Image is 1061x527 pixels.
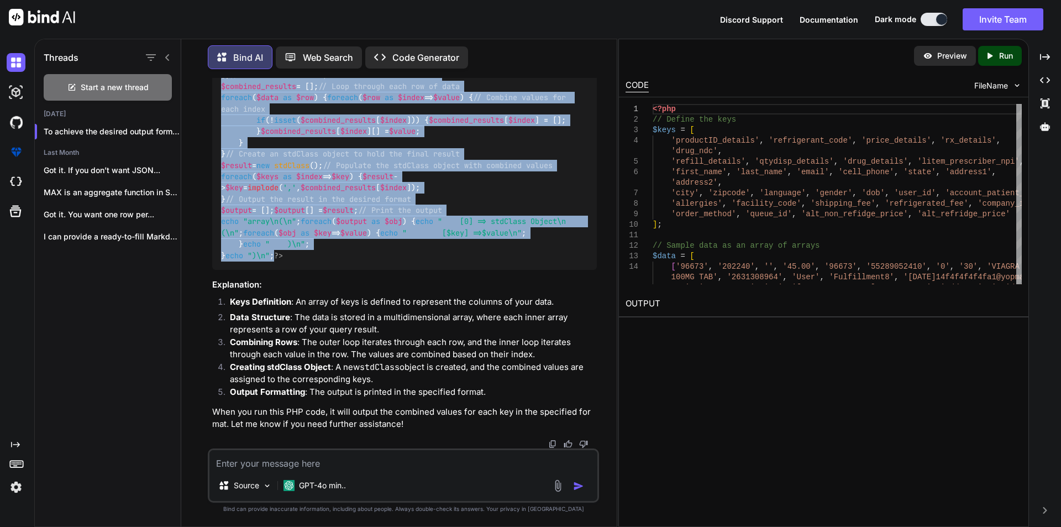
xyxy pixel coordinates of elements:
[717,178,722,187] span: ,
[764,262,773,271] span: ''
[806,189,810,197] span: ,
[801,210,908,218] span: 'alt_non_refidge_price'
[314,228,332,238] span: $key
[225,183,243,193] span: $key
[833,157,838,166] span: ,
[959,262,978,271] span: '30'
[261,127,336,137] span: $combined_results
[44,126,181,137] p: To achieve the desired output format in ...
[301,115,376,125] span: $combined_results
[626,125,638,135] div: 3
[358,205,442,215] span: // Print the output
[626,167,638,178] div: 6
[676,262,708,271] span: '96673'
[982,283,986,292] span: ,
[852,189,857,197] span: ,
[926,262,931,271] span: ,
[35,148,181,157] h2: Last Month
[221,93,252,103] span: foreach
[626,199,638,209] div: 8
[274,115,296,125] span: isset
[862,189,885,197] span: 'dob'
[283,480,295,491] img: GPT-4o mini
[999,50,1013,61] p: Run
[671,189,698,197] span: 'city'
[657,220,661,229] span: ;
[931,283,936,292] span: ,
[671,283,690,292] span: com'
[1012,81,1022,90] img: chevron down
[336,217,367,227] span: $output
[363,171,393,181] span: $result
[736,210,740,218] span: ,
[262,481,272,491] img: Pick Models
[433,93,460,103] span: $value
[619,291,1028,317] h2: OUTPUT
[573,481,584,492] img: icon
[274,160,309,170] span: stdClass
[708,189,750,197] span: 'zipcode'
[296,93,314,103] span: $row
[283,183,296,193] span: ','
[745,157,750,166] span: ,
[945,189,1038,197] span: 'account_patient_id'
[221,205,252,215] span: $output
[363,93,380,103] span: $row
[875,199,880,208] span: ,
[626,79,649,92] div: CODE
[626,209,638,220] div: 9
[323,205,354,215] span: $result
[680,252,685,260] span: =
[256,160,270,170] span: new
[508,115,535,125] span: $index
[318,81,460,91] span: // Loop through each row of data
[810,199,875,208] span: 'shipping_fee'
[829,168,833,176] span: ,
[941,136,996,145] span: 'rx_details'
[225,251,243,260] span: echo
[301,228,309,238] span: as
[671,157,745,166] span: 'refill_details'
[243,239,261,249] span: echo
[7,83,25,102] img: darkAi-studio
[671,210,736,218] span: 'order_method'
[885,189,889,197] span: ,
[945,168,991,176] span: 'address1'
[385,93,393,103] span: as
[671,199,722,208] span: 'allergies'
[564,440,572,448] img: like
[671,136,759,145] span: 'productID_details'
[838,168,894,176] span: 'cell_phone'
[416,217,433,227] span: echo
[690,252,694,260] span: [
[903,273,1038,281] span: '[DATE]14f4f4f4f4fa1@yopmail.
[221,81,296,91] span: $combined_results
[274,251,283,260] span: ?>
[299,480,346,491] p: GPT-4o min..
[626,104,638,114] div: 1
[894,189,936,197] span: 'user_id'
[937,50,967,61] p: Preview
[296,171,323,181] span: $index
[754,157,833,166] span: 'qtydisp_details'
[908,210,912,218] span: ,
[974,80,1008,91] span: FileName
[230,312,290,322] strong: Data Structure
[44,187,181,198] p: MAX is an aggregate function in SQL....
[283,93,292,103] span: as
[626,188,638,199] div: 7
[243,228,274,238] span: foreach
[482,228,508,238] span: $value
[402,228,522,238] span: " [ ] => \n"
[755,283,759,292] span: ,
[824,262,857,271] span: '96673'
[332,171,349,181] span: $key
[44,231,181,242] p: I can provide a ready-to-fill Markdown document...
[248,251,270,260] span: ")\n"
[230,337,297,347] strong: Combining Rows
[792,273,820,281] span: 'User'
[759,189,806,197] span: 'language'
[221,217,584,238] span: " [0] => stdClass Object\n (\n"
[699,283,755,292] span: '9540747931'
[773,262,778,271] span: ,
